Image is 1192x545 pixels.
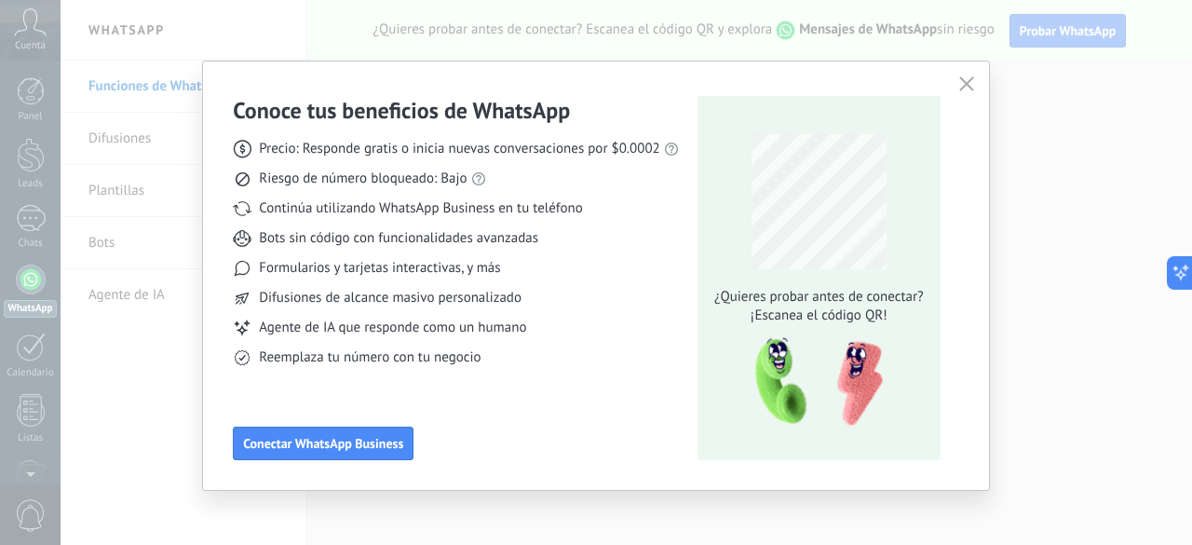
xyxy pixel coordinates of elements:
span: Reemplaza tu número con tu negocio [259,348,481,367]
span: Formularios y tarjetas interactivas, y más [259,259,500,278]
span: Bots sin código con funcionalidades avanzadas [259,229,538,248]
span: Continúa utilizando WhatsApp Business en tu teléfono [259,199,582,218]
span: ¿Quieres probar antes de conectar? [709,288,928,307]
span: Conectar WhatsApp Business [243,437,403,450]
span: Precio: Responde gratis o inicia nuevas conversaciones por $0.0002 [259,140,660,158]
img: qr-pic-1x.png [739,333,887,432]
span: ¡Escanea el código QR! [709,307,928,325]
span: Agente de IA que responde como un humano [259,319,526,337]
h3: Conoce tus beneficios de WhatsApp [233,96,570,125]
span: Difusiones de alcance masivo personalizado [259,289,521,307]
span: Riesgo de número bloqueado: Bajo [259,170,467,188]
button: Conectar WhatsApp Business [233,427,413,460]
